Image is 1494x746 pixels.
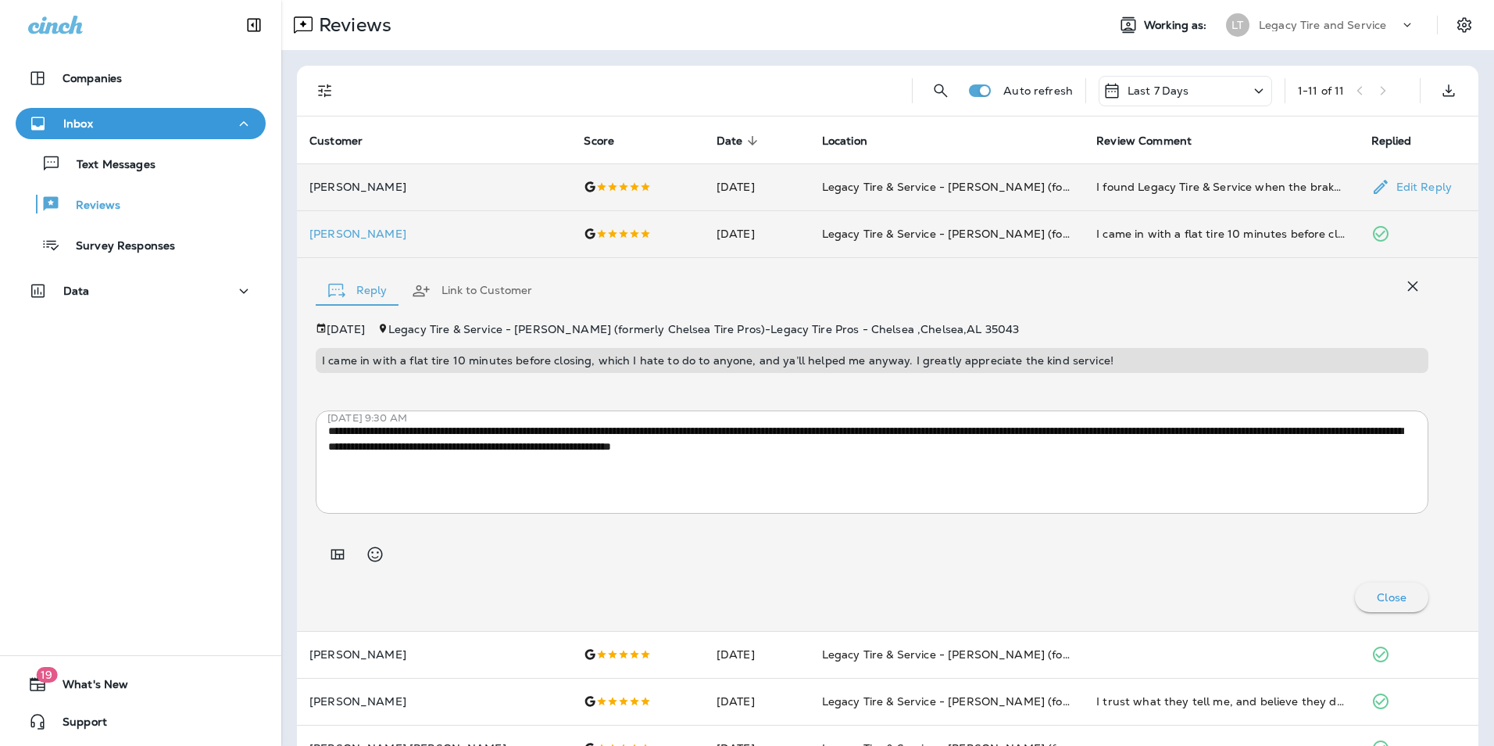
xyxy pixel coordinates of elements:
p: [DATE] 9:30 AM [327,412,1440,425]
p: Legacy Tire and Service [1259,19,1386,31]
button: Companies [16,63,266,94]
button: Link to Customer [399,263,545,319]
button: Search Reviews [925,75,956,106]
td: [DATE] [704,163,810,210]
button: Support [16,706,266,737]
p: Survey Responses [60,239,175,254]
button: 19What's New [16,669,266,700]
button: Collapse Sidebar [232,9,276,41]
button: Reviews [16,188,266,221]
span: Date [717,134,763,148]
button: Export as CSV [1433,75,1464,106]
div: I trust what they tell me, and believe they do a great & efficient job of the service they provide. [1096,694,1346,709]
p: Last 7 Days [1128,84,1189,97]
p: Text Messages [61,158,155,173]
p: [PERSON_NAME] [309,648,559,661]
td: [DATE] [704,210,810,257]
p: Reviews [60,199,120,213]
button: Close [1355,583,1428,612]
p: Companies [63,72,122,84]
p: [PERSON_NAME] [309,695,559,708]
span: Score [584,134,614,148]
p: Close [1377,591,1406,604]
span: Legacy Tire & Service - [PERSON_NAME] (formerly Chelsea Tire Pros) [822,180,1199,194]
td: [DATE] [704,631,810,678]
div: 1 - 11 of 11 [1298,84,1344,97]
p: Data [63,285,90,297]
span: Date [717,134,743,148]
span: Legacy Tire & Service - [PERSON_NAME] (formerly Chelsea Tire Pros) [822,227,1199,241]
p: Auto refresh [1003,84,1073,97]
span: Customer [309,134,363,148]
span: Review Comment [1096,134,1192,148]
span: Score [584,134,634,148]
div: I found Legacy Tire & Service when the brakes fell off my vehicle right in front of their store. ... [1096,179,1346,195]
div: I came in with a flat tire 10 minutes before closing, which I hate to do to anyone, and ya’ll hel... [1096,226,1346,242]
span: Legacy Tire & Service - [PERSON_NAME] (formerly Chelsea Tire Pros) [822,647,1199,662]
span: Replied [1371,134,1432,148]
span: What's New [47,678,128,697]
span: Replied [1371,134,1412,148]
button: Add in a premade template [322,539,353,570]
button: Text Messages [16,147,266,180]
span: Support [47,716,107,734]
span: Location [822,134,888,148]
button: Survey Responses [16,228,266,261]
span: Location [822,134,867,148]
button: Select an emoji [359,539,391,570]
p: [PERSON_NAME] [309,228,559,240]
span: Customer [309,134,383,148]
p: Reviews [313,13,391,37]
span: Review Comment [1096,134,1212,148]
p: [DATE] [327,323,365,335]
button: Inbox [16,108,266,139]
button: Filters [309,75,341,106]
span: Working as: [1144,19,1210,32]
span: Legacy Tire & Service - [PERSON_NAME] (formerly Chelsea Tire Pros) [822,694,1199,708]
td: [DATE] [704,678,810,725]
button: Settings [1450,11,1478,39]
span: Legacy Tire & Service - [PERSON_NAME] (formerly Chelsea Tire Pros) - Legacy Tire Pros - Chelsea ,... [388,322,1020,336]
p: Edit Reply [1390,181,1452,193]
div: Click to view Customer Drawer [309,228,559,240]
p: I came in with a flat tire 10 minutes before closing, which I hate to do to anyone, and ya’ll hel... [322,354,1422,367]
span: 19 [36,667,57,683]
button: Data [16,275,266,307]
div: LT [1226,13,1249,37]
button: Reply [316,263,399,319]
p: [PERSON_NAME] [309,181,559,193]
p: Inbox [63,117,93,130]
